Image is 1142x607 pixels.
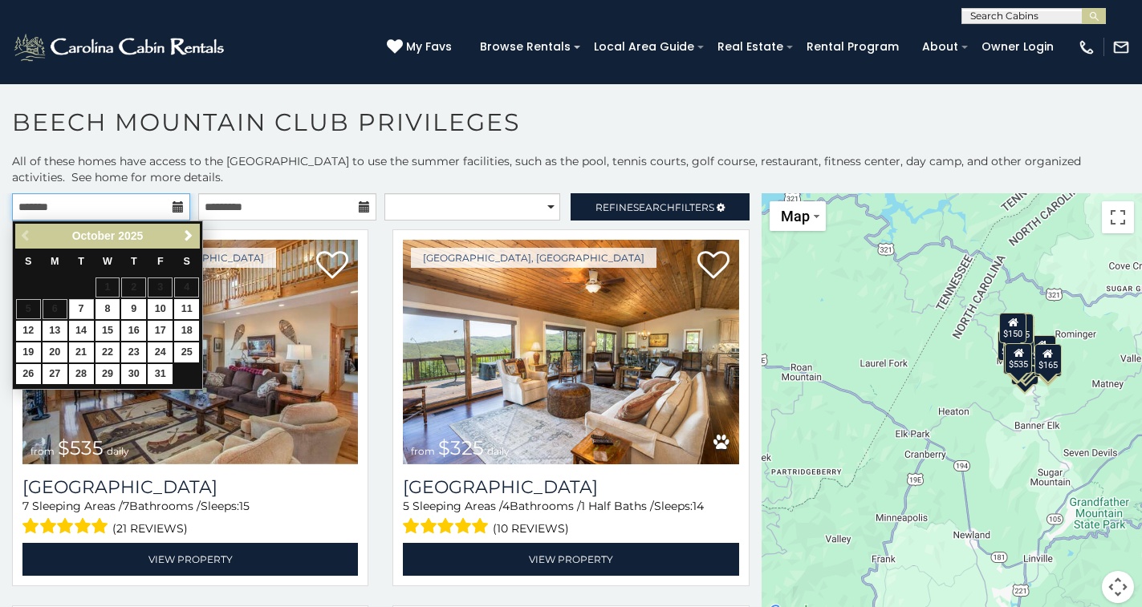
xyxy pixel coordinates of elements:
a: 13 [43,321,67,341]
span: October [72,229,116,242]
a: View Property [403,543,738,576]
img: Beech Mountain Vista [403,240,738,464]
button: Toggle fullscreen view [1102,201,1134,233]
a: 11 [174,299,199,319]
span: $535 [58,436,104,459]
span: Map [781,208,810,225]
a: 30 [121,364,146,384]
a: 14 [69,321,94,341]
h3: Southern Star Lodge [22,476,358,498]
a: 25 [174,342,199,362]
div: $460 [1011,354,1038,385]
a: About [914,34,966,59]
a: 12 [16,321,41,341]
h3: Beech Mountain Vista [403,476,738,498]
div: $230 [1003,344,1030,374]
span: daily [107,445,129,457]
a: Local Area Guide [586,34,702,59]
a: Add to favorites [697,249,729,283]
div: $200 [1028,335,1055,366]
a: Browse Rentals [472,34,579,59]
span: 4 [502,499,510,513]
div: $535 [1005,342,1032,373]
a: 21 [69,342,94,362]
span: 14 [693,499,704,513]
span: from [411,445,435,457]
span: 2025 [118,229,143,242]
div: $430 [1034,346,1062,376]
span: Thursday [131,256,137,267]
a: 17 [148,321,173,341]
div: $175 [1012,346,1039,376]
div: Sleeping Areas / Bathrooms / Sleeps: [22,498,358,539]
span: Refine Filters [595,201,714,213]
span: (10 reviews) [493,518,569,539]
span: 1 Half Baths / [581,499,654,513]
a: 24 [148,342,173,362]
a: 20 [43,342,67,362]
span: Saturday [184,256,190,267]
a: [GEOGRAPHIC_DATA] [403,476,738,498]
span: 15 [239,499,250,513]
span: Search [633,201,675,213]
a: 15 [96,321,120,341]
a: 19 [16,342,41,362]
div: $315 [1006,314,1034,344]
img: mail-regular-white.png [1112,38,1130,56]
span: $325 [438,436,484,459]
a: [GEOGRAPHIC_DATA] [22,476,358,498]
a: Next [178,226,198,246]
span: Wednesday [103,256,112,267]
button: Change map style [770,201,826,231]
a: 22 [96,342,120,362]
div: $150 [999,312,1026,342]
span: Friday [157,256,164,267]
a: 8 [96,299,120,319]
a: 28 [69,364,94,384]
a: Owner Login [973,34,1062,59]
span: My Favs [406,38,452,55]
img: White-1-2.png [12,31,229,63]
a: Rental Program [799,34,907,59]
span: Next [182,229,195,242]
a: Beech Mountain Vista from $325 daily [403,240,738,464]
span: (21 reviews) [112,518,188,539]
a: View Property [22,543,358,576]
a: 7 [69,299,94,319]
div: $165 [1034,343,1062,374]
a: 29 [96,364,120,384]
a: [GEOGRAPHIC_DATA], [GEOGRAPHIC_DATA] [411,248,656,268]
span: daily [487,445,510,457]
span: Tuesday [78,256,84,267]
a: 10 [148,299,173,319]
a: Add to favorites [316,249,348,283]
span: 5 [403,499,409,513]
span: 7 [123,499,129,513]
img: phone-regular-white.png [1078,38,1095,56]
span: Monday [51,256,59,267]
span: from [30,445,55,457]
div: $425 [998,330,1025,361]
a: 23 [121,342,146,362]
a: Real Estate [709,34,791,59]
button: Map camera controls [1102,571,1134,603]
a: 26 [16,364,41,384]
a: RefineSearchFilters [571,193,749,221]
span: Sunday [25,256,31,267]
div: Sleeping Areas / Bathrooms / Sleeps: [403,498,738,539]
span: 7 [22,499,29,513]
a: 27 [43,364,67,384]
a: 9 [121,299,146,319]
a: 31 [148,364,173,384]
a: My Favs [387,38,456,56]
a: 16 [121,321,146,341]
a: 18 [174,321,199,341]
